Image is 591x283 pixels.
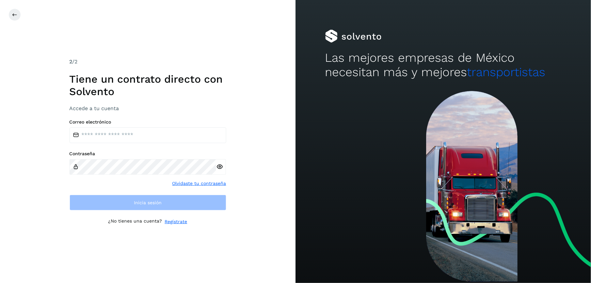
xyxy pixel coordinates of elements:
span: Inicia sesión [134,200,162,205]
label: Contraseña [70,151,226,157]
label: Correo electrónico [70,119,226,125]
h2: Las mejores empresas de México necesitan más y mejores [325,51,562,80]
a: Regístrate [165,218,187,225]
h3: Accede a tu cuenta [70,105,226,111]
div: /2 [70,58,226,66]
p: ¿No tienes una cuenta? [108,218,162,225]
h1: Tiene un contrato directo con Solvento [70,73,226,98]
span: 2 [70,58,72,65]
a: Olvidaste tu contraseña [172,180,226,187]
button: Inicia sesión [70,195,226,210]
span: transportistas [467,65,546,79]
